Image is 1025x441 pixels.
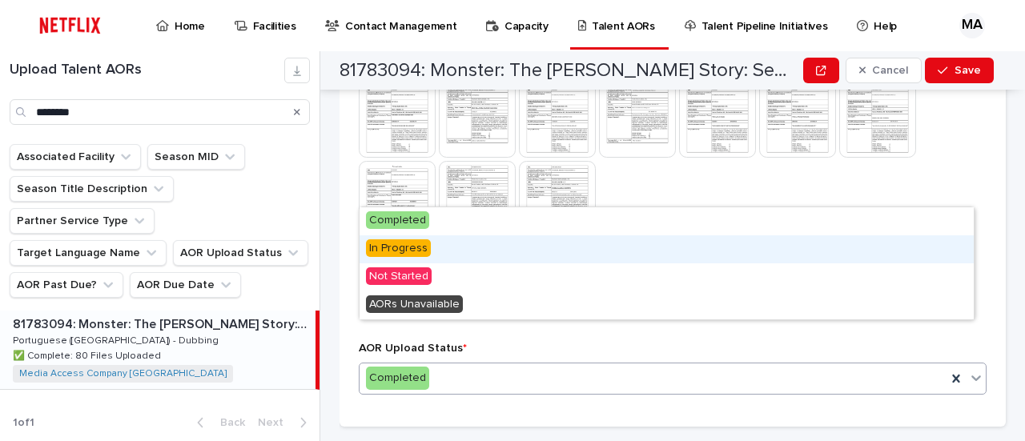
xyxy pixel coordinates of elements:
button: Target Language Name [10,240,167,266]
img: ifQbXi3ZQGMSEF7WDB7W [32,10,108,42]
div: AORs Unavailable [360,291,974,319]
button: Partner Service Type [10,208,155,234]
button: Next [251,415,320,430]
button: AOR Upload Status [173,240,308,266]
a: Media Access Company [GEOGRAPHIC_DATA] [19,368,227,379]
h2: 81783094: Monster: The [PERSON_NAME] Story: Season 1 [340,59,797,82]
div: In Progress [360,235,974,263]
button: Cancel [846,58,922,83]
button: Season MID [147,144,245,170]
input: Search [10,99,310,125]
h1: Upload Talent AORs [10,62,284,79]
button: Back [184,415,251,430]
span: Not Started [366,267,432,285]
div: MA [959,13,985,38]
p: Portuguese ([GEOGRAPHIC_DATA]) - Dubbing [13,332,222,347]
span: In Progress [366,239,431,257]
p: 81783094: Monster: The [PERSON_NAME] Story: Season 1 [13,314,312,332]
span: Cancel [872,65,908,76]
span: AOR Upload Status [359,343,467,354]
span: Save [955,65,981,76]
div: Completed [366,367,429,390]
span: AORs Unavailable [366,295,463,313]
button: Associated Facility [10,144,141,170]
span: Next [258,417,293,428]
button: Save [925,58,993,83]
p: ✅ Complete: 80 Files Uploaded [13,347,164,362]
div: Completed [360,207,974,235]
button: AOR Due Date [130,272,241,298]
button: AOR Past Due? [10,272,123,298]
span: Completed [366,211,429,229]
span: Back [211,417,245,428]
div: Not Started [360,263,974,291]
button: Season Title Description [10,176,174,202]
